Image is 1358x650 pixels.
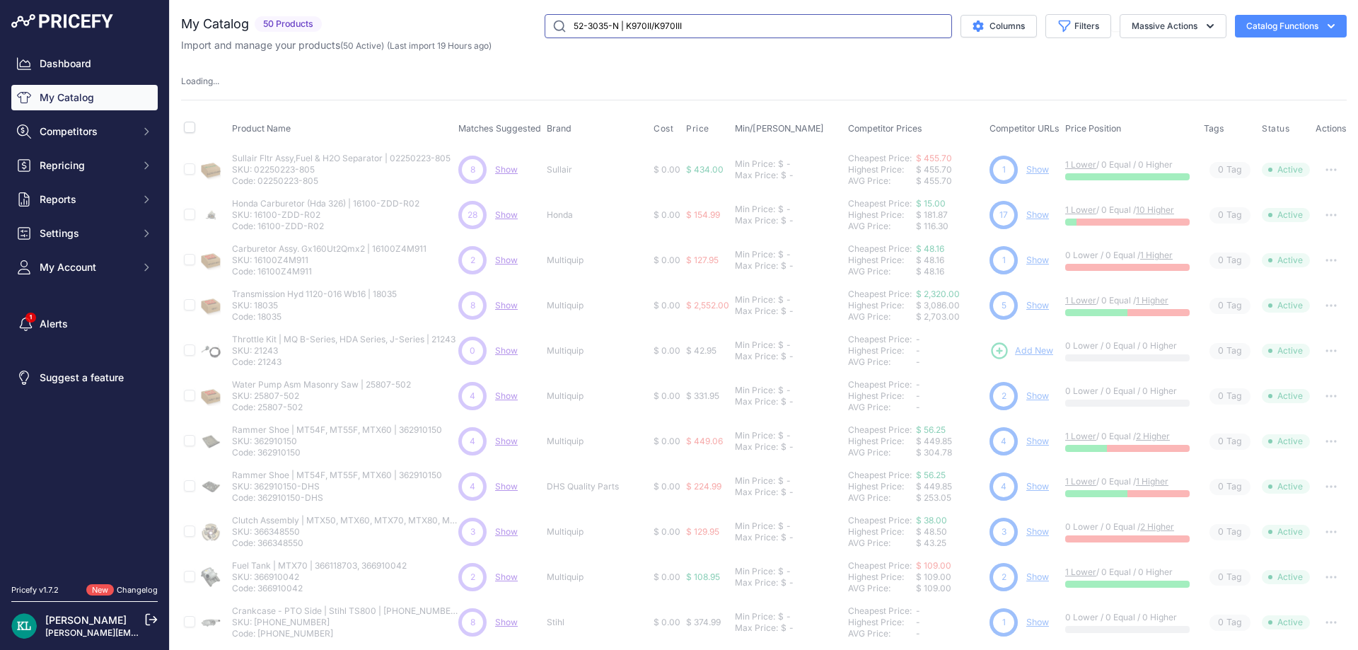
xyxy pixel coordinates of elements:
span: - [916,379,920,390]
div: Max Price: [735,260,778,272]
span: Show [495,481,518,492]
a: Dashboard [11,51,158,76]
div: $ [781,215,787,226]
span: Product Name [232,123,291,134]
a: Show [495,300,518,311]
div: Max Price: [735,215,778,226]
span: Brand [547,123,571,134]
nav: Sidebar [11,51,158,567]
a: My Catalog [11,85,158,110]
a: Show [1026,526,1049,537]
p: Clutch Assembly | MTX50, MTX60, MTX70, MTX80, MTX90 | 366348550 [232,515,458,526]
p: Code: 16100-ZDD-R02 [232,221,419,232]
span: $ 434.00 [686,164,724,175]
div: $ [778,475,784,487]
span: 0 [1218,254,1224,267]
span: ( ) [340,40,384,51]
span: $ 42.95 [686,345,716,356]
a: Show [495,436,518,446]
p: Throttle Kit | MQ B-Series, HDA Series, J-Series | 21243 [232,334,455,345]
p: Multiquip [547,345,648,356]
span: Reports [40,192,132,207]
span: Competitor Prices [848,123,922,134]
span: 2 [1002,390,1006,402]
input: Search [545,14,952,38]
div: - [787,306,794,317]
p: 0 Lower / 0 Equal / 0 Higher [1065,385,1190,397]
span: Tag [1209,524,1250,540]
p: Water Pump Asm Masonry Saw | 25807-502 [232,379,411,390]
a: Show [495,345,518,356]
div: $ [778,521,784,532]
span: 0 [1218,390,1224,403]
div: - [787,260,794,272]
a: 1 Lower [1065,431,1096,441]
a: Show [1026,300,1049,311]
p: Code: 02250223-805 [232,175,451,187]
span: Show [495,526,518,537]
a: 1 Lower [1065,295,1096,306]
div: - [784,294,791,306]
p: / 0 Equal / 0 Higher [1065,159,1190,170]
span: 1 [1002,163,1006,176]
div: $ 116.30 [916,221,984,232]
span: 0 [470,344,475,357]
p: / 0 Equal / [1065,295,1190,306]
div: - [787,351,794,362]
a: Add New [990,341,1053,361]
div: - [787,441,794,453]
button: Competitors [11,119,158,144]
div: AVG Price: [848,266,916,277]
p: Rammer Shoe | MT54F, MT55F, MTX60 | 362910150 [232,470,442,481]
span: Active [1262,480,1310,494]
div: Max Price: [735,441,778,453]
a: Show [495,255,518,265]
span: Active [1262,298,1310,313]
div: - [787,396,794,407]
div: Max Price: [735,396,778,407]
button: Filters [1045,14,1111,38]
p: 0 Lower / 0 Equal / [1065,250,1190,261]
span: $ 0.00 [654,300,680,311]
span: $ 0.00 [654,255,680,265]
p: Honda [547,209,648,221]
a: Cheapest Price: [848,470,912,480]
div: Highest Price: [848,209,916,221]
a: [PERSON_NAME][EMAIL_ADDRESS][DOMAIN_NAME] [45,627,263,638]
button: Status [1262,123,1293,134]
span: 0 [1218,209,1224,222]
div: Max Price: [735,351,778,362]
p: Code: 25807-502 [232,402,411,413]
span: Active [1262,389,1310,403]
span: 2 [470,254,475,267]
div: Min Price: [735,475,775,487]
a: $ 2,320.00 [916,289,960,299]
a: $ 38.00 [916,515,947,526]
span: Show [495,164,518,175]
p: Code: 362910150 [232,447,442,458]
span: (Last import 19 Hours ago) [387,40,492,51]
span: $ 0.00 [654,481,680,492]
a: [PERSON_NAME] [45,614,127,626]
a: 50 Active [343,40,381,51]
span: $ 455.70 [916,164,952,175]
p: SKU: 25807-502 [232,390,411,402]
button: Cost [654,123,676,134]
span: Active [1262,344,1310,358]
div: $ [778,385,784,396]
span: $ 0.00 [654,345,680,356]
p: SKU: 21243 [232,345,455,356]
a: 1 Lower [1065,204,1096,215]
p: / 0 Equal / [1065,431,1190,442]
a: Show [1026,255,1049,265]
span: Active [1262,163,1310,177]
div: Max Price: [735,306,778,317]
a: Alerts [11,311,158,337]
span: Tag [1209,298,1250,314]
div: $ [781,487,787,498]
span: $ 0.00 [654,390,680,401]
span: Show [495,390,518,401]
button: Price [686,123,712,134]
